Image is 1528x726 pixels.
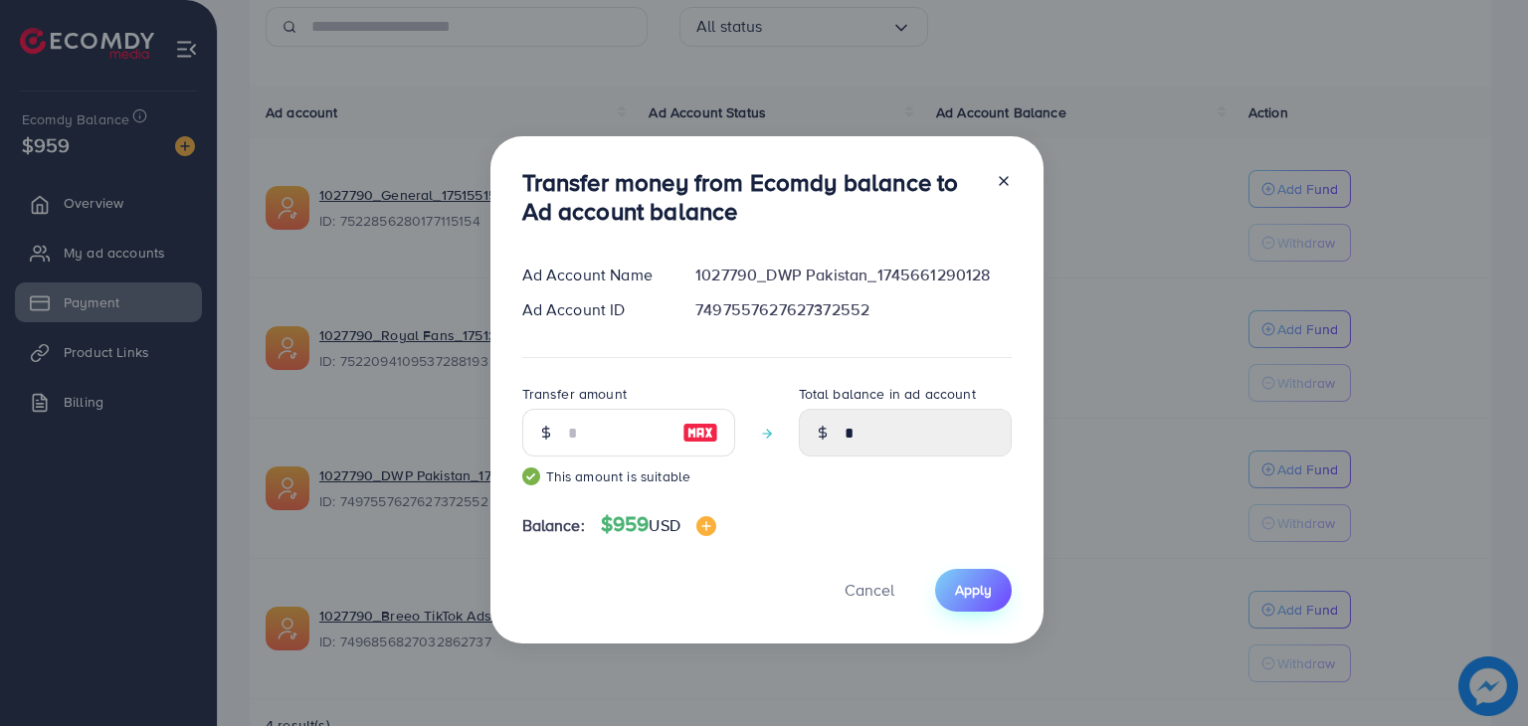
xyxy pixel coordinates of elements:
[679,298,1027,321] div: 7497557627627372552
[649,514,679,536] span: USD
[799,384,976,404] label: Total balance in ad account
[955,580,992,600] span: Apply
[679,264,1027,286] div: 1027790_DWP Pakistan_1745661290128
[522,466,735,486] small: This amount is suitable
[935,569,1012,612] button: Apply
[522,467,540,485] img: guide
[696,516,716,536] img: image
[522,514,585,537] span: Balance:
[601,512,716,537] h4: $959
[522,168,980,226] h3: Transfer money from Ecomdy balance to Ad account balance
[506,264,680,286] div: Ad Account Name
[506,298,680,321] div: Ad Account ID
[820,569,919,612] button: Cancel
[522,384,627,404] label: Transfer amount
[845,579,894,601] span: Cancel
[682,421,718,445] img: image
